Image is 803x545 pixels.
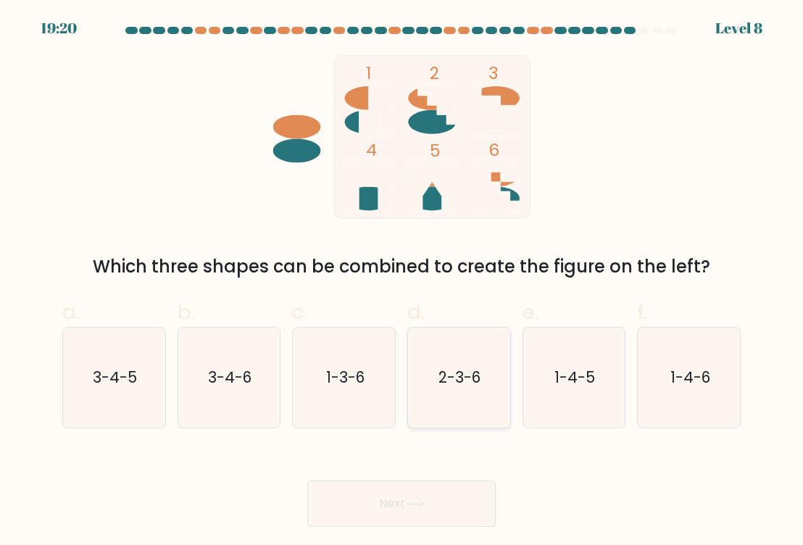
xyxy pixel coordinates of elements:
div: Level 8 [715,17,762,39]
tspan: 6 [488,138,499,162]
text: 1-4-6 [670,367,710,388]
tspan: 2 [430,62,439,85]
span: d. [407,298,425,326]
span: e. [523,298,538,326]
text: 3-4-5 [93,367,137,388]
span: b. [178,298,195,326]
button: Next [307,480,496,527]
div: 19:20 [41,17,77,39]
text: 1-3-6 [326,367,365,388]
tspan: 1 [366,62,371,85]
span: a. [62,298,80,326]
div: Which three shapes can be combined to create the figure on the left? [71,254,732,280]
text: 1-4-5 [554,367,595,388]
tspan: 3 [488,62,499,85]
text: 3-4-6 [208,367,251,388]
tspan: 5 [430,139,441,162]
text: 2-3-6 [439,367,481,388]
span: f. [637,298,647,326]
span: c. [292,298,308,326]
tspan: 4 [366,138,377,162]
